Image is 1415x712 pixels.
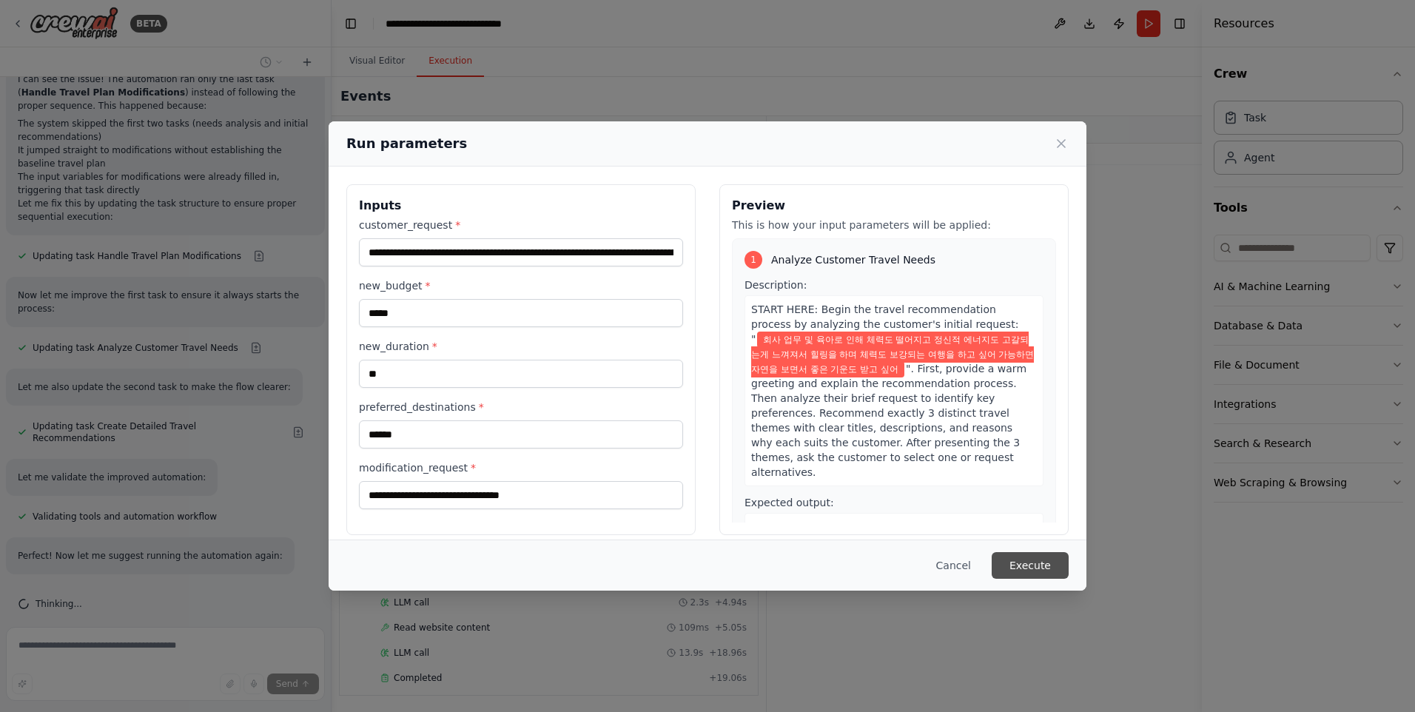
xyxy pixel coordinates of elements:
[359,339,683,354] label: new_duration
[751,521,1028,607] span: A friendly introduction followed by: 1) Analysis of customer's request 2) Exactly 3 recommended t...
[992,552,1069,579] button: Execute
[751,303,1018,345] span: START HERE: Begin the travel recommendation process by analyzing the customer's initial request: "
[359,460,683,475] label: modification_request
[745,279,807,291] span: Description:
[745,497,834,508] span: Expected output:
[359,197,683,215] h3: Inputs
[751,332,1034,377] span: Variable: customer_request
[751,363,1026,478] span: ". First, provide a warm greeting and explain the recommendation process. Then analyze their brie...
[732,218,1056,232] p: This is how your input parameters will be applied:
[346,133,467,154] h2: Run parameters
[359,278,683,293] label: new_budget
[732,197,1056,215] h3: Preview
[771,252,935,267] span: Analyze Customer Travel Needs
[359,400,683,414] label: preferred_destinations
[745,251,762,269] div: 1
[359,218,683,232] label: customer_request
[924,552,983,579] button: Cancel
